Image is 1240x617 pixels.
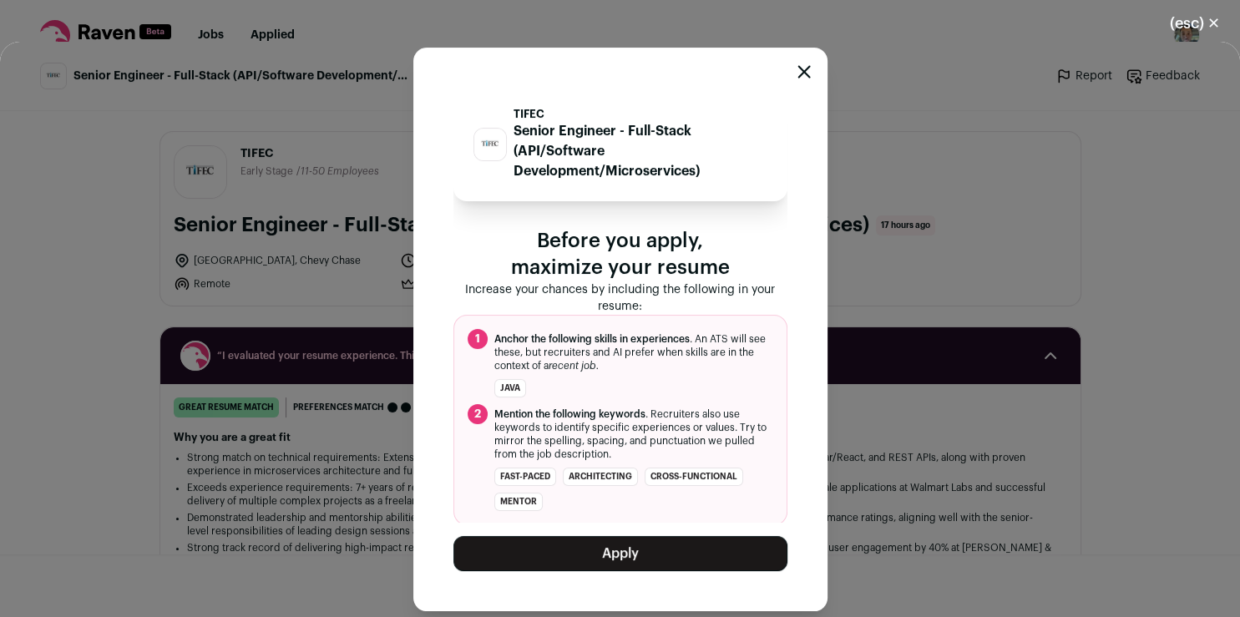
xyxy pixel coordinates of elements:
li: mentor [494,493,543,511]
span: Mention the following keywords [494,409,645,419]
button: Apply [453,536,787,571]
p: Increase your chances by including the following in your resume: [453,281,787,315]
p: TIFEC [514,108,767,121]
img: 1bed34e9a7ad1f5e209559f65fd51d1a42f3522dafe3eea08c5e904d6a2faa38 [474,129,506,160]
span: . An ATS will see these, but recruiters and AI prefer when skills are in the context of a [494,332,773,372]
button: Close modal [1150,5,1240,42]
button: Close modal [797,65,811,78]
span: Anchor the following skills in experiences [494,334,690,344]
li: fast-paced [494,468,556,486]
i: recent job. [549,361,599,371]
li: cross-functional [645,468,743,486]
p: Senior Engineer - Full-Stack (API/Software Development/Microservices) [514,121,767,181]
span: 1 [468,329,488,349]
li: Java [494,379,526,397]
span: . Recruiters also use keywords to identify specific experiences or values. Try to mirror the spel... [494,407,773,461]
li: architecting [563,468,638,486]
p: Before you apply, maximize your resume [453,228,787,281]
span: 2 [468,404,488,424]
